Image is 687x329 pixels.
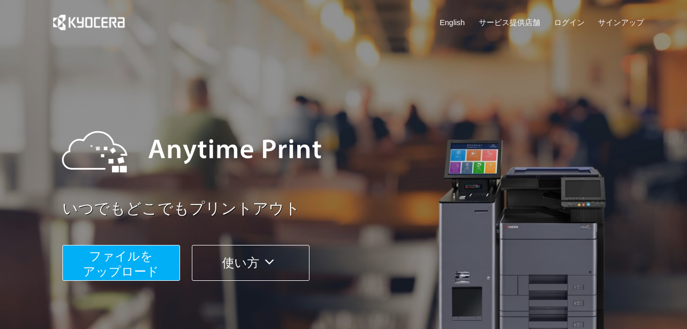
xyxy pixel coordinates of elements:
span: ファイルを ​​アップロード [83,249,159,278]
button: 使い方 [192,245,309,281]
a: サインアップ [598,17,644,28]
button: ファイルを​​アップロード [62,245,180,281]
a: サービス提供店舗 [479,17,540,28]
a: English [440,17,465,28]
a: いつでもどこでもプリントアウト [62,198,651,220]
a: ログイン [554,17,585,28]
